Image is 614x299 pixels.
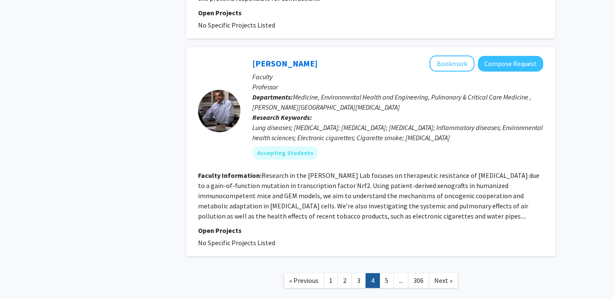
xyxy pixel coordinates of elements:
[252,72,543,82] p: Faculty
[430,55,474,72] button: Add Shyam Biswal to Bookmarks
[284,273,324,288] a: Previous
[408,273,429,288] a: 306
[252,93,293,101] b: Departments:
[252,82,543,92] p: Professor
[380,273,394,288] a: 5
[434,276,452,285] span: Next »
[198,171,539,220] fg-read-more: Research in the [PERSON_NAME] Lab focuses on therapeutic resistance of [MEDICAL_DATA] due to a ga...
[198,238,275,247] span: No Specific Projects Listed
[252,113,312,122] b: Research Keywords:
[198,21,275,29] span: No Specific Projects Listed
[324,273,338,288] a: 1
[198,225,543,235] p: Open Projects
[252,58,318,69] a: [PERSON_NAME]
[352,273,366,288] a: 3
[399,276,403,285] span: ...
[289,276,318,285] span: « Previous
[252,93,531,111] span: Medicine, Environmental Health and Engineering, Pulmonary & Critical Care Medicine , [PERSON_NAME...
[338,273,352,288] a: 2
[478,56,543,72] button: Compose Request to Shyam Biswal
[252,122,543,143] div: Lung diseases; [MEDICAL_DATA]; [MEDICAL_DATA]; [MEDICAL_DATA]; Inflammatory diseases; Environment...
[252,146,318,160] mat-chip: Accepting Students
[366,273,380,288] a: 4
[186,265,555,299] nav: Page navigation
[429,273,458,288] a: Next
[6,261,36,293] iframe: Chat
[198,8,543,18] p: Open Projects
[198,171,262,180] b: Faculty Information:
